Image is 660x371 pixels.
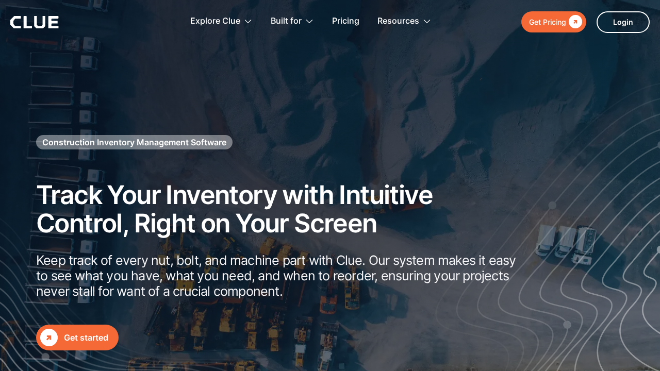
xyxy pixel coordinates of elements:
[332,5,359,38] a: Pricing
[377,5,419,38] div: Resources
[377,5,432,38] div: Resources
[529,15,566,28] div: Get Pricing
[40,329,58,346] div: 
[271,5,302,38] div: Built for
[190,5,253,38] div: Explore Clue
[36,181,526,238] h2: Track Your Inventory with Intuitive Control, Right on Your Screen
[566,15,582,28] div: 
[597,11,650,33] a: Login
[36,252,526,299] p: Keep track of every nut, bolt, and machine part with Clue. Our system makes it easy to see what y...
[521,11,586,32] a: Get Pricing
[271,5,314,38] div: Built for
[190,5,240,38] div: Explore Clue
[36,325,119,350] a: Get started
[64,331,108,344] div: Get started
[42,137,226,148] h1: Construction Inventory Management Software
